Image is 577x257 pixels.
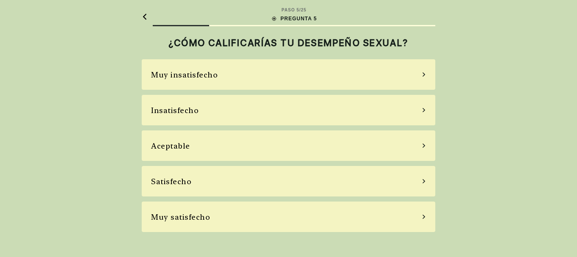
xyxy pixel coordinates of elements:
div: PREGUNTA 5 [271,15,317,22]
div: Muy satisfecho [151,211,210,223]
div: Muy insatisfecho [151,69,218,80]
div: Insatisfecho [151,105,199,116]
div: Satisfecho [151,176,191,187]
div: Aceptable [151,140,190,152]
div: PASO 5 / 25 [282,7,307,13]
h2: ¿CÓMO CALIFICARÍAS TU DESEMPEÑO SEXUAL? [142,37,435,48]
